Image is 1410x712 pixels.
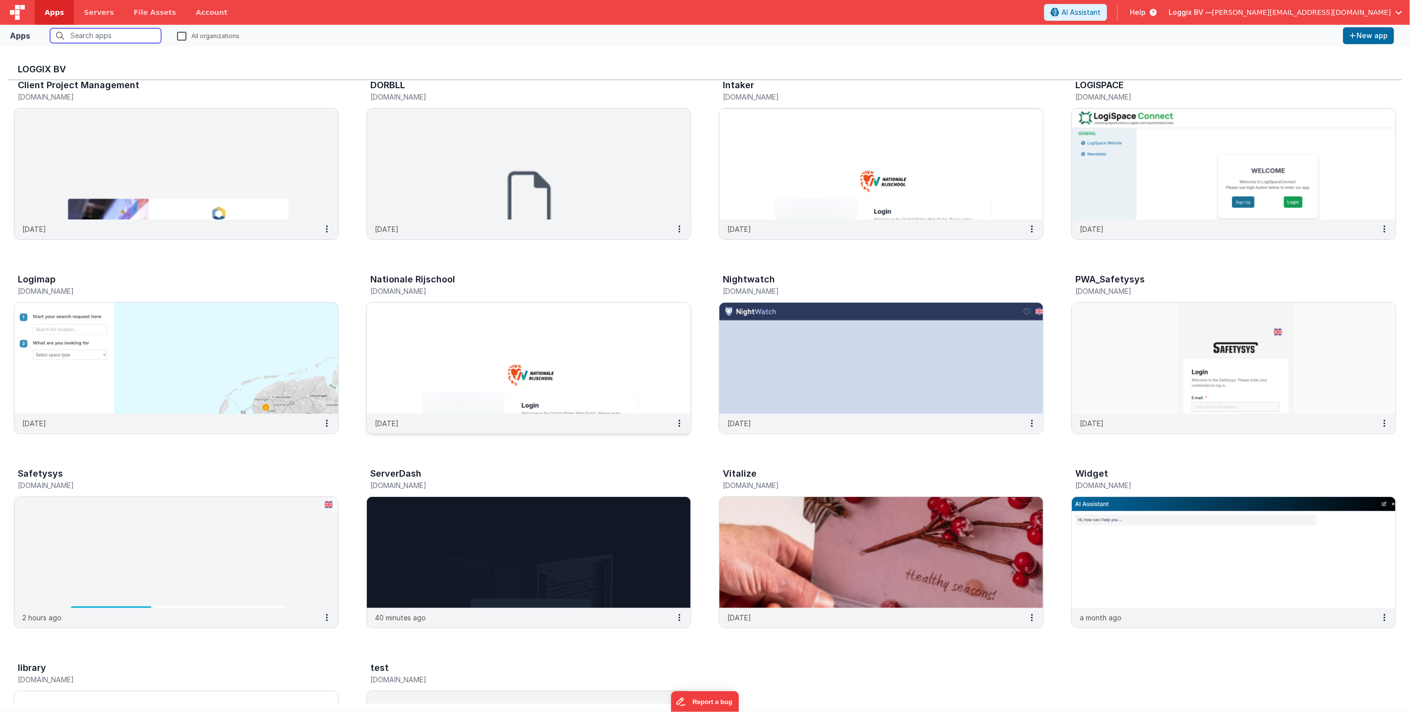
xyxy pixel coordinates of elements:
h5: [DOMAIN_NAME] [370,93,666,101]
h5: [DOMAIN_NAME] [18,482,314,489]
p: [DATE] [727,224,751,234]
h3: Safetysys [18,469,63,479]
h3: Vitalize [723,469,757,479]
h3: Logimap [18,274,56,284]
h3: Nationale Rijschool [370,274,455,284]
h5: [DOMAIN_NAME] [723,287,1019,295]
h3: Loggix BV [18,64,1392,74]
label: All organizations [177,31,239,40]
h5: [DOMAIN_NAME] [370,676,666,683]
h3: Nightwatch [723,274,775,284]
p: [DATE] [22,224,46,234]
h3: Widget [1075,469,1108,479]
h5: [DOMAIN_NAME] [723,482,1019,489]
input: Search apps [50,28,161,43]
h3: PWA_Safetysys [1075,274,1145,284]
h5: [DOMAIN_NAME] [370,482,666,489]
h5: [DOMAIN_NAME] [723,93,1019,101]
p: [DATE] [1080,418,1104,429]
p: [DATE] [1080,224,1104,234]
button: New app [1343,27,1394,44]
span: Help [1130,7,1146,17]
span: Loggix BV — [1169,7,1212,17]
h5: [DOMAIN_NAME] [18,676,314,683]
button: AI Assistant [1044,4,1107,21]
p: a month ago [1080,612,1121,623]
div: Apps [10,30,30,42]
h3: Intaker [723,80,754,90]
h5: [DOMAIN_NAME] [18,287,314,295]
p: [DATE] [375,418,399,429]
h3: test [370,663,389,673]
h3: Client Project Management [18,80,139,90]
span: File Assets [134,7,176,17]
h3: DORBLL [370,80,405,90]
p: 2 hours ago [22,612,61,623]
button: Loggix BV — [PERSON_NAME][EMAIL_ADDRESS][DOMAIN_NAME] [1169,7,1402,17]
p: [DATE] [22,418,46,429]
h5: [DOMAIN_NAME] [1075,482,1371,489]
h3: LOGISPACE [1075,80,1124,90]
p: [DATE] [727,612,751,623]
h5: [DOMAIN_NAME] [1075,287,1371,295]
span: Servers [84,7,114,17]
h5: [DOMAIN_NAME] [370,287,666,295]
h5: [DOMAIN_NAME] [18,93,314,101]
p: 40 minutes ago [375,612,426,623]
span: [PERSON_NAME][EMAIL_ADDRESS][DOMAIN_NAME] [1212,7,1391,17]
p: [DATE] [727,418,751,429]
span: Apps [45,7,64,17]
h5: [DOMAIN_NAME] [1075,93,1371,101]
h3: ServerDash [370,469,421,479]
p: [DATE] [375,224,399,234]
h3: library [18,663,46,673]
iframe: Marker.io feedback button [671,691,739,712]
span: AI Assistant [1061,7,1101,17]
